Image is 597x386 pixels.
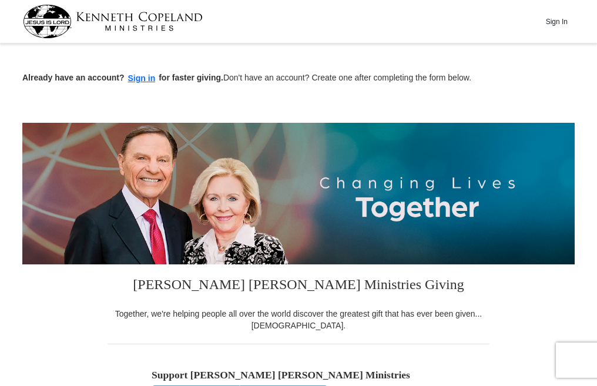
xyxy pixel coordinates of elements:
h5: Support [PERSON_NAME] [PERSON_NAME] Ministries [152,369,445,381]
strong: Already have an account? for faster giving. [22,73,223,82]
button: Sign in [125,72,159,85]
img: kcm-header-logo.svg [23,5,203,38]
button: Sign In [539,12,574,31]
h3: [PERSON_NAME] [PERSON_NAME] Ministries Giving [108,264,489,308]
div: Together, we're helping people all over the world discover the greatest gift that has ever been g... [108,308,489,331]
p: Don't have an account? Create one after completing the form below. [22,72,575,85]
